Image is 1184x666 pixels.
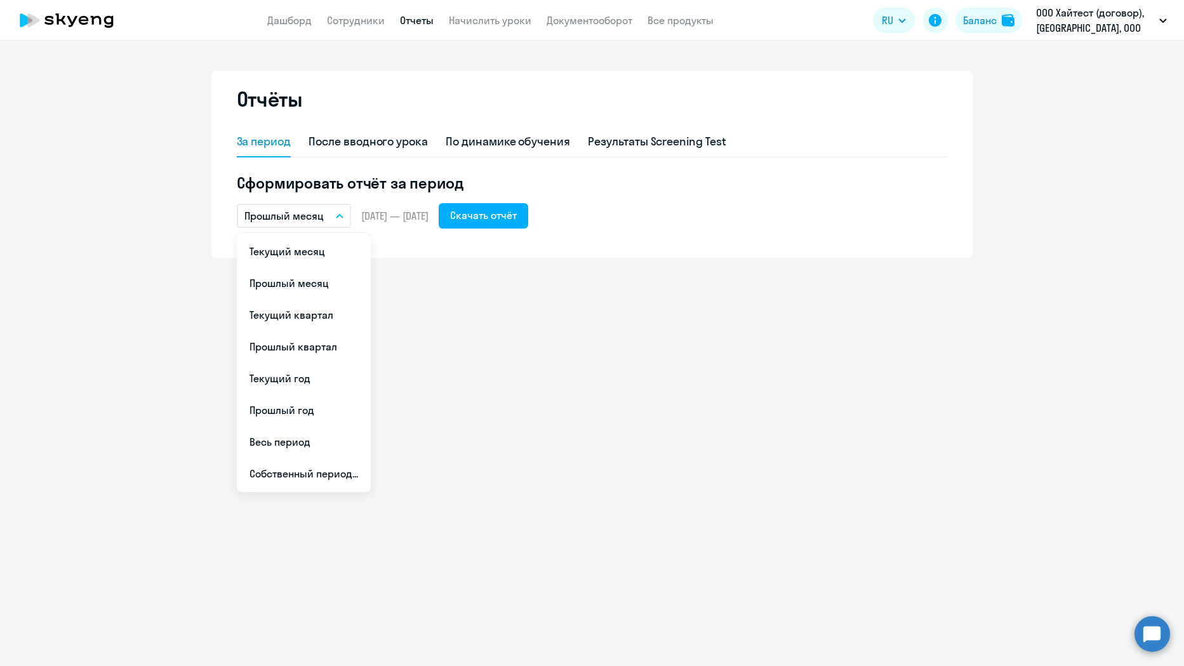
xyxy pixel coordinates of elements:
[1002,14,1014,27] img: balance
[873,8,915,33] button: RU
[237,86,303,112] h2: Отчёты
[1036,5,1154,36] p: ООО Хайтест (договор), [GEOGRAPHIC_DATA], ООО
[237,173,948,193] h5: Сформировать отчёт за период
[244,208,324,223] p: Прошлый месяц
[449,14,531,27] a: Начислить уроки
[237,233,371,492] ul: RU
[1030,5,1173,36] button: ООО Хайтест (договор), [GEOGRAPHIC_DATA], ООО
[400,14,434,27] a: Отчеты
[361,209,429,223] span: [DATE] — [DATE]
[439,203,528,229] button: Скачать отчёт
[446,133,570,150] div: По динамике обучения
[588,133,726,150] div: Результаты Screening Test
[955,8,1022,33] button: Балансbalance
[648,14,714,27] a: Все продукты
[309,133,428,150] div: После вводного урока
[450,208,517,223] div: Скачать отчёт
[237,204,351,228] button: Прошлый месяц
[267,14,312,27] a: Дашборд
[237,133,291,150] div: За период
[882,13,893,28] span: RU
[963,13,997,28] div: Баланс
[327,14,385,27] a: Сотрудники
[547,14,632,27] a: Документооборот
